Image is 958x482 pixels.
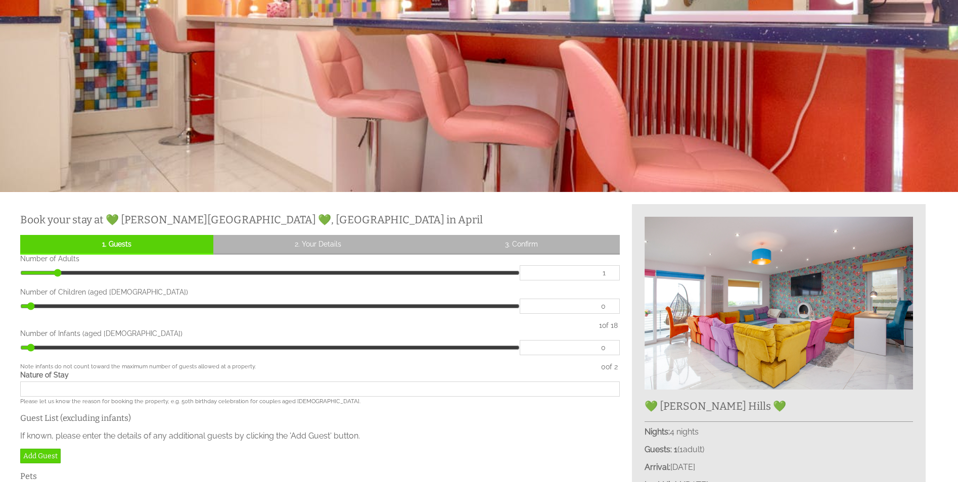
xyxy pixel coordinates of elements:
[597,321,620,329] div: of 18
[674,445,677,454] strong: 1
[20,329,620,338] label: Number of Infants (aged [DEMOGRAPHIC_DATA])
[20,213,620,226] h2: Book your stay at 💚 [PERSON_NAME][GEOGRAPHIC_DATA] 💚, [GEOGRAPHIC_DATA] in April
[20,371,620,379] label: Nature of Stay
[679,445,702,454] span: adult
[20,235,213,253] a: 1. Guests
[645,400,913,413] h2: 💚 [PERSON_NAME] Hills 💚
[20,471,620,481] h3: Pets
[645,462,670,472] strong: Arrival:
[20,288,620,296] label: Number of Children (aged [DEMOGRAPHIC_DATA])
[674,445,704,454] span: ( )
[645,462,913,472] p: [DATE]
[645,217,913,389] img: An image of '💚 Halula Hills 💚'
[599,363,620,371] div: of 2
[20,431,620,441] p: If known, please enter the details of any additional guests by clicking the 'Add Guest' button.
[679,445,683,454] span: 1
[20,363,599,371] small: Note infants do not count toward the maximum number of guests allowed at a property.
[645,427,670,437] strong: Nights:
[20,413,620,423] h3: Guest List (excluding infants)
[645,445,672,454] strong: Guests:
[20,449,61,463] a: Add Guest
[645,427,913,437] p: 4 nights
[20,255,620,263] label: Number of Adults
[599,321,602,329] span: 1
[213,235,424,253] a: 2. Your Details
[20,398,360,405] small: Please let us know the reason for booking the property, e.g. 50th birthday celebration for couple...
[423,235,620,253] a: 3. Confirm
[601,363,606,371] span: 0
